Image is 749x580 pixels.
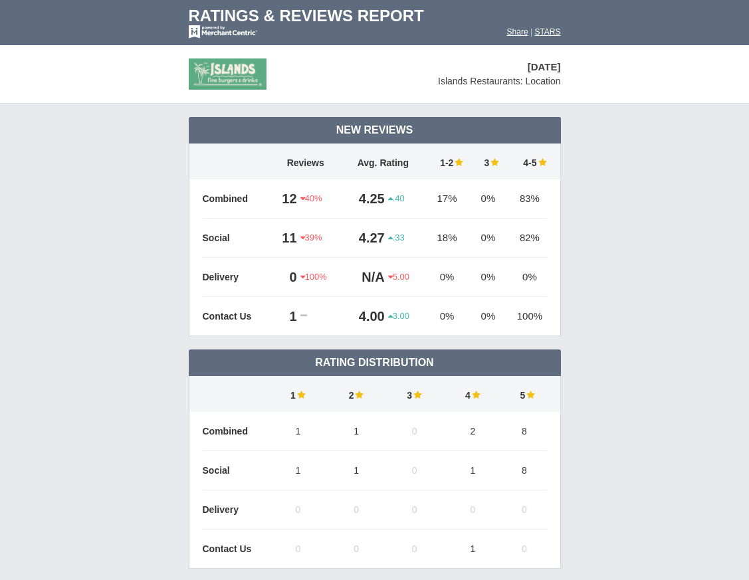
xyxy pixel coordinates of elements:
[203,451,269,490] td: Social
[424,297,471,336] td: 0%
[412,465,417,476] span: 0
[354,543,359,554] span: 0
[525,390,535,399] img: star-full-15.png
[189,349,561,376] td: Rating Distribution
[300,232,322,244] span: 39%
[506,219,546,258] td: 82%
[203,490,269,530] td: Delivery
[388,232,405,244] span: .33
[269,144,342,179] td: Reviews
[342,219,388,258] td: 4.27
[537,157,547,167] img: star-full-15.png
[269,451,328,490] td: 1
[424,179,471,219] td: 17%
[203,179,269,219] td: Combined
[189,117,561,144] td: New Reviews
[471,504,476,515] span: 0
[203,297,269,336] td: Contact Us
[470,179,506,219] td: 0%
[506,297,546,336] td: 100%
[506,258,546,297] td: 0%
[502,412,546,451] td: 8
[534,27,560,37] a: STARS
[444,451,502,490] td: 1
[295,504,300,515] span: 0
[203,219,269,258] td: Social
[385,376,444,412] td: 3
[327,451,385,490] td: 1
[489,157,499,167] img: star-full-15.png
[300,193,322,205] span: 40%
[269,258,300,297] td: 0
[388,193,405,205] span: .40
[470,219,506,258] td: 0%
[327,412,385,451] td: 1
[506,179,546,219] td: 83%
[269,179,300,219] td: 12
[342,258,388,297] td: N/A
[507,27,528,37] a: Share
[453,157,463,167] img: star-full-15.png
[269,297,300,336] td: 1
[502,376,546,412] td: 5
[354,390,364,399] img: star-full-15.png
[522,504,527,515] span: 0
[444,530,502,569] td: 1
[354,504,359,515] span: 0
[342,297,388,336] td: 4.00
[444,412,502,451] td: 2
[189,25,257,39] img: mc-powered-by-logo-white-103.png
[528,61,561,72] span: [DATE]
[412,543,417,554] span: 0
[470,144,506,179] td: 3
[502,451,546,490] td: 8
[412,390,422,399] img: star-full-15.png
[342,179,388,219] td: 4.25
[438,76,560,86] span: Islands Restaurants: Location
[424,258,471,297] td: 0%
[189,58,267,90] img: stars-islands-logo-50.png
[269,412,328,451] td: 1
[470,297,506,336] td: 0%
[424,144,471,179] td: 1-2
[444,376,502,412] td: 4
[342,144,424,179] td: Avg. Rating
[269,219,300,258] td: 11
[327,376,385,412] td: 2
[388,310,409,322] span: 3.00
[269,376,328,412] td: 1
[470,258,506,297] td: 0%
[203,530,269,569] td: Contact Us
[471,390,481,399] img: star-full-15.png
[412,426,417,436] span: 0
[506,144,546,179] td: 4-5
[424,219,471,258] td: 18%
[412,504,417,515] span: 0
[388,271,409,283] span: 5.00
[203,412,269,451] td: Combined
[296,390,306,399] img: star-full-15.png
[300,271,327,283] span: 100%
[522,543,527,554] span: 0
[295,543,300,554] span: 0
[530,27,532,37] span: |
[203,258,269,297] td: Delivery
